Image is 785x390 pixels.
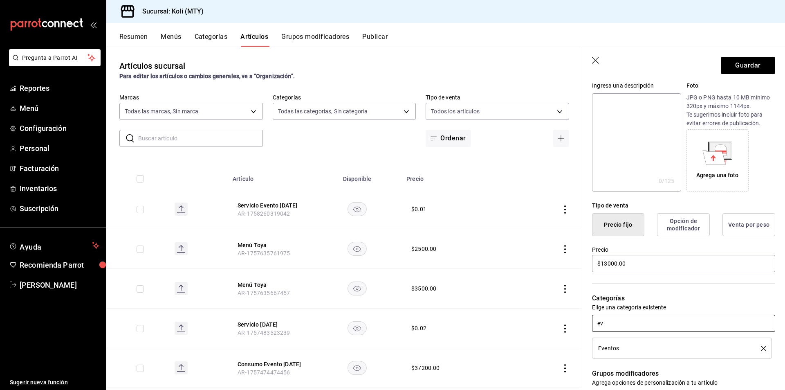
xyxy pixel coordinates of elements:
button: availability-product [348,321,367,335]
div: Artículos sucursal [119,60,185,72]
button: edit-product-location [238,201,303,210]
button: edit-product-location [238,281,303,289]
input: $0.00 [592,255,775,272]
p: Elige una categoría existente [592,303,775,311]
button: availability-product [348,202,367,216]
input: Buscar artículo [138,130,263,147]
button: Publicar [362,33,388,47]
button: Precio fijo [592,213,644,236]
div: $ 0.02 [411,324,426,332]
span: AR-1757474474456 [238,369,290,376]
button: Resumen [119,33,148,47]
div: $ 37200.00 [411,364,440,372]
span: Todos los artículos [431,107,480,115]
button: availability-product [348,242,367,256]
span: Reportes [20,83,99,94]
div: Ingresa una descripción [592,81,681,90]
span: Pregunta a Parrot AI [22,54,88,62]
label: Marcas [119,95,263,100]
h3: Sucursal: Koli (MTY) [136,7,204,16]
div: 0 /125 [659,177,675,185]
button: Opción de modificador [657,213,710,236]
button: availability-product [348,361,367,375]
button: Venta por peso [722,213,775,236]
button: actions [561,285,569,293]
span: AR-1757483523239 [238,329,290,336]
span: Eventos [598,345,619,351]
button: edit-product-location [238,360,303,368]
span: Todas las categorías, Sin categoría [278,107,368,115]
div: Agrega una foto [689,131,747,189]
button: Menús [161,33,181,47]
button: Categorías [195,33,228,47]
button: open_drawer_menu [90,21,96,28]
th: Disponible [313,163,401,189]
div: $ 3500.00 [411,284,436,293]
span: Menú [20,103,99,114]
label: Precio [592,247,775,252]
span: Suscripción [20,203,99,214]
span: Sugerir nueva función [10,378,99,387]
p: Categorías [592,293,775,303]
button: availability-product [348,282,367,295]
span: AR-1758260319042 [238,210,290,217]
label: Tipo de venta [426,95,569,100]
span: Configuración [20,123,99,134]
button: actions [561,245,569,253]
button: Pregunta a Parrot AI [9,49,101,66]
span: Personal [20,143,99,154]
span: Facturación [20,163,99,174]
div: $ 2500.00 [411,245,436,253]
a: Pregunta a Parrot AI [6,59,101,68]
button: actions [561,205,569,214]
span: Recomienda Parrot [20,259,99,271]
button: Artículos [240,33,268,47]
p: JPG o PNG hasta 10 MB mínimo 320px y máximo 1144px. Te sugerimos incluir foto para evitar errores... [686,93,775,128]
input: Elige una categoría existente [592,315,775,332]
span: AR-1757635761975 [238,250,290,257]
button: Ordenar [426,130,471,147]
strong: Para editar los artículos o cambios generales, ve a “Organización”. [119,73,295,79]
span: Todas las marcas, Sin marca [125,107,199,115]
button: Guardar [721,57,775,74]
span: Ayuda [20,241,89,250]
button: delete [756,346,766,351]
button: edit-product-location [238,320,303,329]
span: [PERSON_NAME] [20,280,99,291]
button: actions [561,364,569,372]
button: edit-product-location [238,241,303,249]
button: Grupos modificadores [281,33,349,47]
label: Categorías [273,95,416,100]
div: Tipo de venta [592,201,775,210]
p: Agrega opciones de personalización a tu artículo [592,379,775,387]
span: AR-1757635667457 [238,290,290,296]
p: Foto [686,81,775,90]
th: Precio [401,163,511,189]
p: Grupos modificadores [592,369,775,379]
button: actions [561,325,569,333]
th: Artículo [228,163,313,189]
span: Inventarios [20,183,99,194]
div: navigation tabs [119,33,785,47]
div: Agrega una foto [696,171,739,180]
div: $ 0.01 [411,205,426,213]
